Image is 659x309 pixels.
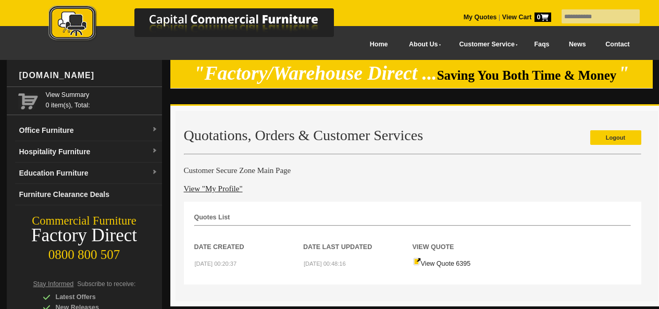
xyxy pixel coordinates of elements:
strong: View Cart [502,14,551,21]
span: Subscribe to receive: [77,280,135,288]
a: Hospitality Furnituredropdown [15,141,162,163]
div: Commercial Furniture [7,214,162,228]
h4: Customer Secure Zone Main Page [184,165,641,176]
small: [DATE] 00:20:37 [195,261,237,267]
th: Date Last Updated [303,226,413,252]
strong: Quotes List [194,214,230,221]
h2: Quotations, Orders & Customer Services [184,128,641,143]
div: [DOMAIN_NAME] [15,60,162,91]
a: View Quote 6395 [413,260,471,267]
div: 0800 800 507 [7,242,162,262]
img: dropdown [152,148,158,154]
a: Office Furnituredropdown [15,120,162,141]
img: dropdown [152,127,158,133]
img: Quote-icon [413,257,421,266]
span: 0 [534,13,551,22]
em: " [618,63,629,84]
th: Date Created [194,226,304,252]
a: Capital Commercial Furniture Logo [20,5,384,46]
em: "Factory/Warehouse Direct ... [194,63,437,84]
span: 0 item(s), Total: [46,90,158,109]
a: Faqs [525,33,559,56]
span: Stay Informed [33,280,74,288]
small: [DATE] 00:48:16 [304,261,346,267]
th: View Quote [413,226,522,252]
img: dropdown [152,169,158,176]
a: My Quotes [464,14,497,21]
a: View Summary [46,90,158,100]
a: Contact [595,33,639,56]
img: Capital Commercial Furniture Logo [20,5,384,43]
a: News [559,33,595,56]
a: Logout [590,130,641,145]
a: View "My Profile" [184,184,243,193]
a: Customer Service [447,33,524,56]
div: Factory Direct [7,228,162,243]
a: Furniture Clearance Deals [15,184,162,205]
div: Latest Offers [43,292,142,302]
span: Saving You Both Time & Money [437,68,617,82]
a: Education Furnituredropdown [15,163,162,184]
a: About Us [397,33,447,56]
a: View Cart0 [500,14,551,21]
